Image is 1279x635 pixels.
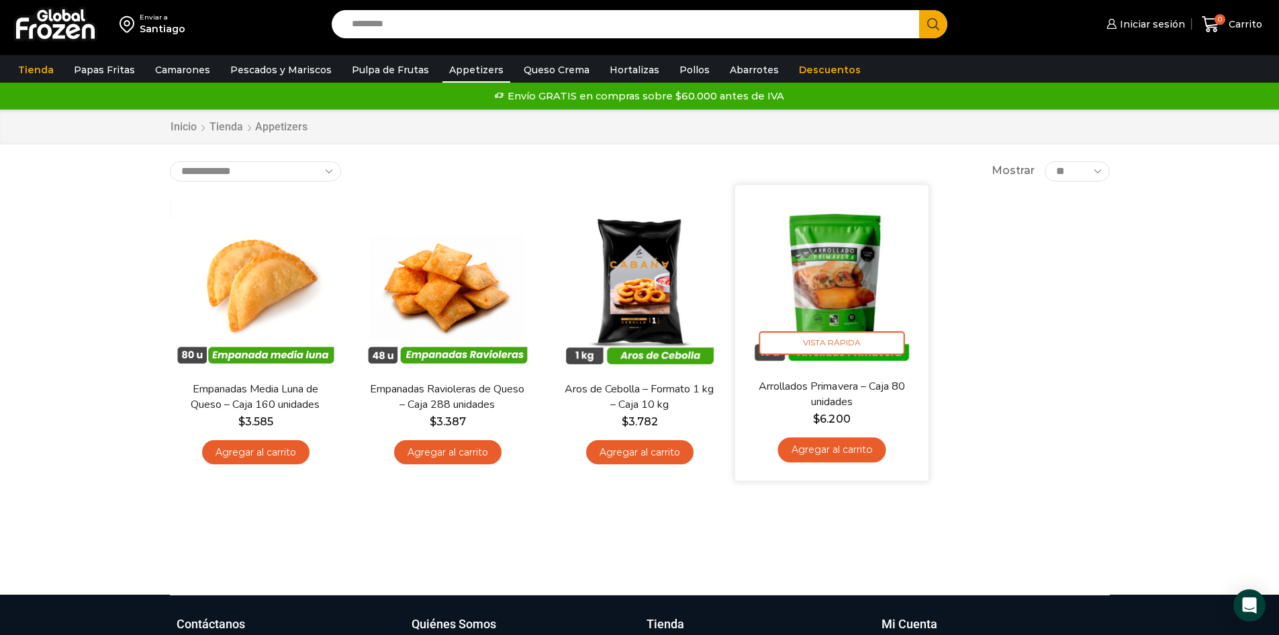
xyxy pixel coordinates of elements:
[882,616,937,633] h3: Mi Cuenta
[345,57,436,83] a: Pulpa de Frutas
[1198,9,1266,40] a: 0 Carrito
[177,616,245,633] h3: Contáctanos
[517,57,596,83] a: Queso Crema
[170,120,197,135] a: Inicio
[430,415,466,428] bdi: 3.387
[562,382,716,413] a: Aros de Cebolla – Formato 1 kg – Caja 10 kg
[140,13,185,22] div: Enviar a
[140,22,185,36] div: Santiago
[170,161,341,181] select: Pedido de la tienda
[11,57,60,83] a: Tienda
[622,415,628,428] span: $
[792,57,867,83] a: Descuentos
[813,412,820,425] span: $
[412,616,496,633] h3: Quiénes Somos
[394,440,502,465] a: Agregar al carrito: “Empanadas Ravioleras de Queso - Caja 288 unidades”
[67,57,142,83] a: Papas Fritas
[148,57,217,83] a: Camarones
[442,57,510,83] a: Appetizers
[238,415,245,428] span: $
[202,440,310,465] a: Agregar al carrito: “Empanadas Media Luna de Queso - Caja 160 unidades”
[209,120,244,135] a: Tienda
[1233,589,1266,622] div: Open Intercom Messenger
[992,163,1035,179] span: Mostrar
[753,378,909,410] a: Arrollados Primavera – Caja 80 unidades
[170,120,307,135] nav: Breadcrumb
[723,57,786,83] a: Abarrotes
[178,382,332,413] a: Empanadas Media Luna de Queso – Caja 160 unidades
[603,57,666,83] a: Hortalizas
[813,412,850,425] bdi: 6.200
[224,57,338,83] a: Pescados y Mariscos
[586,440,694,465] a: Agregar al carrito: “Aros de Cebolla - Formato 1 kg - Caja 10 kg”
[622,415,658,428] bdi: 3.782
[1225,17,1262,31] span: Carrito
[647,616,684,633] h3: Tienda
[759,331,904,355] span: Vista Rápida
[1215,14,1225,25] span: 0
[673,57,716,83] a: Pollos
[1117,17,1185,31] span: Iniciar sesión
[919,10,947,38] button: Search button
[777,437,886,462] a: Agregar al carrito: “Arrollados Primavera - Caja 80 unidades”
[370,382,524,413] a: Empanadas Ravioleras de Queso – Caja 288 unidades
[1103,11,1185,38] a: Iniciar sesión
[255,120,307,133] h1: Appetizers
[238,415,273,428] bdi: 3.585
[430,415,436,428] span: $
[120,13,140,36] img: address-field-icon.svg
